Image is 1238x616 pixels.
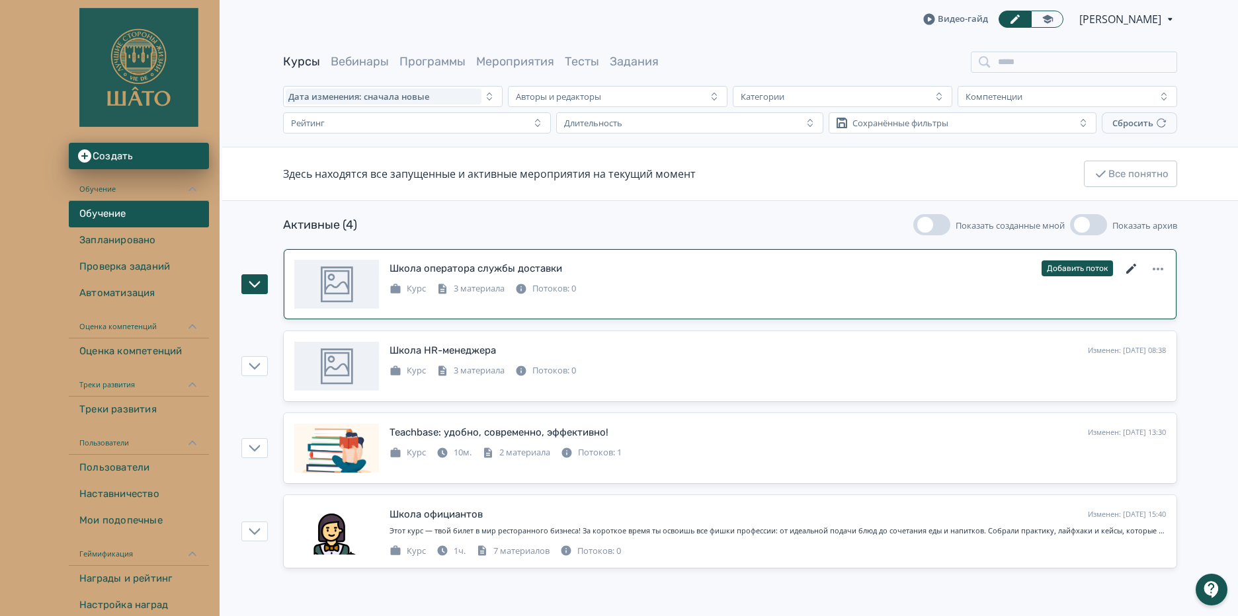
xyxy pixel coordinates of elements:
button: Сохранённые фильтры [829,112,1096,134]
div: Здесь находятся все запущенные и активные мероприятия на текущий момент [283,166,696,182]
div: Школа HR-менеджера [390,343,496,358]
a: Пользователи [69,455,209,481]
button: Компетенции [958,86,1177,107]
div: Школа оператора службы доставки [390,261,562,276]
a: Задания [610,54,659,69]
a: Автоматизация [69,280,209,307]
div: Авторы и редакторы [516,91,601,102]
div: Школа официантов [390,507,483,522]
a: Видео-гайд [923,13,988,26]
div: Курс [390,282,426,295]
div: Категории [741,91,784,102]
div: Рейтинг [291,118,325,128]
button: Добавить поток [1042,260,1113,276]
div: Курс [390,446,426,459]
a: Вебинары [331,54,389,69]
div: Сохранённые фильтры [852,118,948,128]
div: 3 материала [436,364,505,377]
a: Запланировано [69,227,209,254]
div: Потоков: 1 [561,446,622,459]
button: Дата изменения: сначала новые [283,86,503,107]
a: Треки развития [69,397,209,423]
a: Мероприятия [476,54,554,69]
span: Дмитрий Гераськин [1079,11,1163,27]
div: Обучение [69,169,209,201]
button: Длительность [556,112,824,134]
a: Курсы [283,54,320,69]
div: Курс [390,545,426,558]
a: Награды и рейтинг [69,566,209,592]
span: Показать архив [1112,219,1177,231]
div: Пользователи [69,423,209,455]
a: Мои подопечные [69,508,209,534]
div: 2 материала [482,446,550,459]
div: Геймификация [69,534,209,566]
div: 3 материала [436,282,505,295]
div: Компетенции [966,91,1022,102]
button: Категории [733,86,952,107]
div: Длительность [564,118,622,128]
div: Teachbase: удобно, современно, эффективно! [390,425,608,440]
button: Все понятно [1084,161,1177,187]
div: 7 материалов [476,545,550,558]
img: https://files.teachbase.ru/system/account/58586/logo/medium-d687c0c8523fcd62be6cf042bdc06117.png [79,8,198,127]
span: Показать созданные мной [956,219,1065,231]
span: 1ч. [454,545,466,557]
button: Авторы и редакторы [508,86,727,107]
span: Дата изменения: сначала новые [288,91,429,102]
div: Потоков: 0 [560,545,621,558]
div: Изменен: [DATE] 15:40 [1088,509,1166,520]
a: Переключиться в режим ученика [1031,11,1063,28]
div: Потоков: 0 [515,364,576,377]
div: Потоков: 0 [515,282,576,295]
div: Изменен: [DATE] 08:38 [1088,345,1166,356]
a: Обучение [69,201,209,227]
div: Оценка компетенций [69,307,209,338]
a: Тесты [565,54,599,69]
span: 10м. [454,446,472,458]
div: Курс [390,364,426,377]
a: Оценка компетенций [69,338,209,365]
button: Рейтинг [283,112,551,134]
div: Этот курс — твой билет в мир ресторанного бизнеса! За короткое время ты освоишь все фишки професс... [390,525,1166,537]
a: Программы [399,54,466,69]
div: Активные (4) [283,216,357,234]
button: Создать [69,143,209,169]
div: Треки развития [69,365,209,397]
button: Сбросить [1102,112,1177,134]
a: Проверка заданий [69,254,209,280]
div: Изменен: [DATE] 13:30 [1088,427,1166,438]
a: Наставничество [69,481,209,508]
